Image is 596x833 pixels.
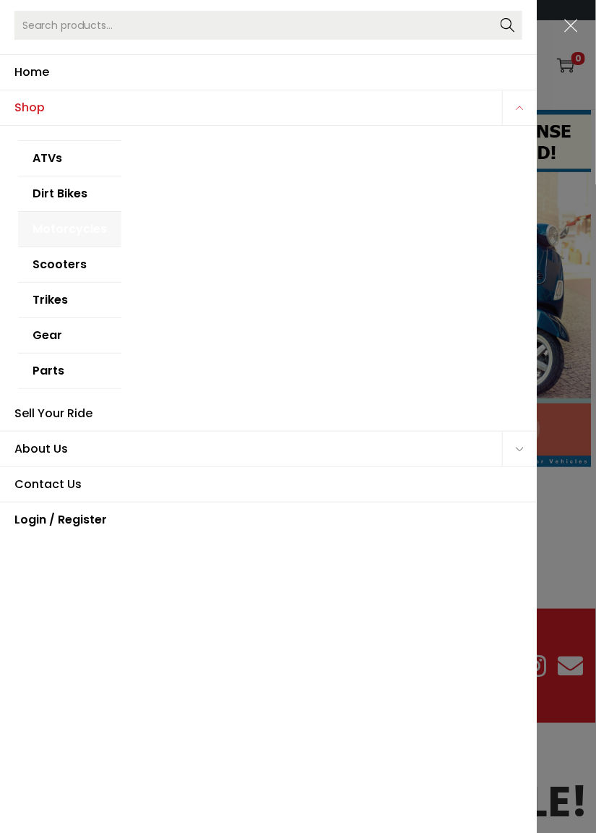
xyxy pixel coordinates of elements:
a: Parts [18,354,121,389]
a: Scooters [18,247,121,283]
a: Dirt Bikes [18,176,121,212]
button: Search [493,11,522,40]
span: Home [14,55,522,90]
a: ATVs [18,140,121,176]
a: Gear [18,318,121,354]
span: Contact Us [14,467,522,502]
a: Trikes [18,283,121,318]
input: Search products… [14,11,522,40]
span: Shop [14,90,502,125]
span: About Us [14,432,502,466]
a: Motorcycles [18,212,121,247]
span: Sell Your Ride [14,396,522,431]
